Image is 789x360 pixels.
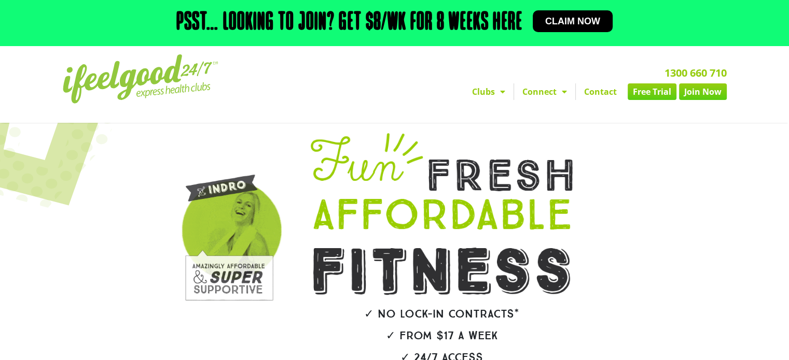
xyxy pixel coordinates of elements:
[282,308,602,320] h2: ✓ No lock-in contracts*
[514,83,575,100] a: Connect
[576,83,625,100] a: Contact
[282,330,602,341] h2: ✓ From $17 a week
[533,10,613,32] a: Claim now
[464,83,514,100] a: Clubs
[545,17,600,26] span: Claim now
[299,83,727,100] nav: Menu
[176,10,522,35] h2: Psst… Looking to join? Get $8/wk for 8 weeks here
[665,66,727,80] a: 1300 660 710
[679,83,727,100] a: Join Now
[628,83,676,100] a: Free Trial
